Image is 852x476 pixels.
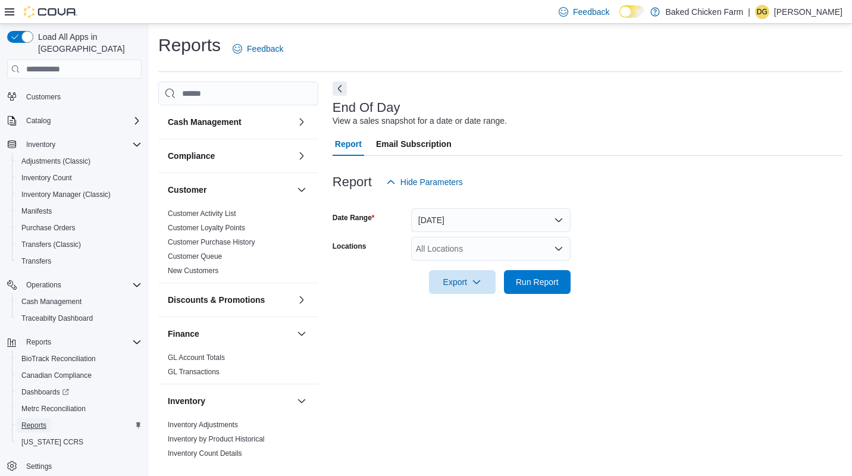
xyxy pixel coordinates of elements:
[168,237,255,247] span: Customer Purchase History
[168,150,215,162] h3: Compliance
[21,156,90,166] span: Adjustments (Classic)
[295,327,309,341] button: Finance
[757,5,768,19] span: DG
[12,310,146,327] button: Traceabilty Dashboard
[21,137,142,152] span: Inventory
[21,223,76,233] span: Purchase Orders
[376,132,452,156] span: Email Subscription
[381,170,468,194] button: Hide Parameters
[411,208,571,232] button: [DATE]
[333,82,347,96] button: Next
[21,137,60,152] button: Inventory
[12,170,146,186] button: Inventory Count
[168,252,222,261] a: Customer Queue
[12,203,146,220] button: Manifests
[12,220,146,236] button: Purchase Orders
[17,187,115,202] a: Inventory Manager (Classic)
[774,5,842,19] p: [PERSON_NAME]
[21,278,66,292] button: Operations
[168,421,238,429] a: Inventory Adjustments
[21,335,56,349] button: Reports
[168,294,292,306] button: Discounts & Promotions
[168,435,265,443] a: Inventory by Product Historical
[12,186,146,203] button: Inventory Manager (Classic)
[17,368,96,383] a: Canadian Compliance
[666,5,744,19] p: Baked Chicken Farm
[21,404,86,414] span: Metrc Reconciliation
[168,353,225,362] a: GL Account Totals
[17,311,98,325] a: Traceabilty Dashboard
[17,385,74,399] a: Dashboards
[17,352,101,366] a: BioTrack Reconciliation
[247,43,283,55] span: Feedback
[17,254,56,268] a: Transfers
[17,402,90,416] a: Metrc Reconciliation
[17,418,51,433] a: Reports
[17,237,86,252] a: Transfers (Classic)
[168,367,220,377] span: GL Transactions
[12,417,146,434] button: Reports
[573,6,609,18] span: Feedback
[755,5,769,19] div: Daniel Gonzales
[17,204,57,218] a: Manifests
[168,294,265,306] h3: Discounts & Promotions
[21,459,57,474] a: Settings
[26,92,61,102] span: Customers
[168,368,220,376] a: GL Transactions
[21,354,96,364] span: BioTrack Reconciliation
[17,385,142,399] span: Dashboards
[158,33,221,57] h1: Reports
[168,434,265,444] span: Inventory by Product Historical
[24,6,77,18] img: Cova
[17,237,142,252] span: Transfers (Classic)
[168,209,236,218] a: Customer Activity List
[17,295,86,309] a: Cash Management
[21,297,82,306] span: Cash Management
[516,276,559,288] span: Run Report
[2,277,146,293] button: Operations
[26,116,51,126] span: Catalog
[333,175,372,189] h3: Report
[21,114,142,128] span: Catalog
[12,367,146,384] button: Canadian Compliance
[158,206,318,283] div: Customer
[400,176,463,188] span: Hide Parameters
[17,154,95,168] a: Adjustments (Classic)
[21,206,52,216] span: Manifests
[2,136,146,153] button: Inventory
[21,114,55,128] button: Catalog
[168,395,205,407] h3: Inventory
[158,350,318,384] div: Finance
[12,400,146,417] button: Metrc Reconciliation
[21,90,65,104] a: Customers
[21,387,69,397] span: Dashboards
[2,87,146,105] button: Customers
[17,311,142,325] span: Traceabilty Dashboard
[2,334,146,350] button: Reports
[168,116,292,128] button: Cash Management
[17,352,142,366] span: BioTrack Reconciliation
[335,132,362,156] span: Report
[168,395,292,407] button: Inventory
[17,171,77,185] a: Inventory Count
[168,223,245,233] span: Customer Loyalty Points
[21,314,93,323] span: Traceabilty Dashboard
[21,278,142,292] span: Operations
[504,270,571,294] button: Run Report
[21,173,72,183] span: Inventory Count
[295,183,309,197] button: Customer
[21,256,51,266] span: Transfers
[12,253,146,270] button: Transfers
[168,328,292,340] button: Finance
[12,434,146,450] button: [US_STATE] CCRS
[21,421,46,430] span: Reports
[228,37,288,61] a: Feedback
[21,371,92,380] span: Canadian Compliance
[17,171,142,185] span: Inventory Count
[333,242,367,251] label: Locations
[168,116,242,128] h3: Cash Management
